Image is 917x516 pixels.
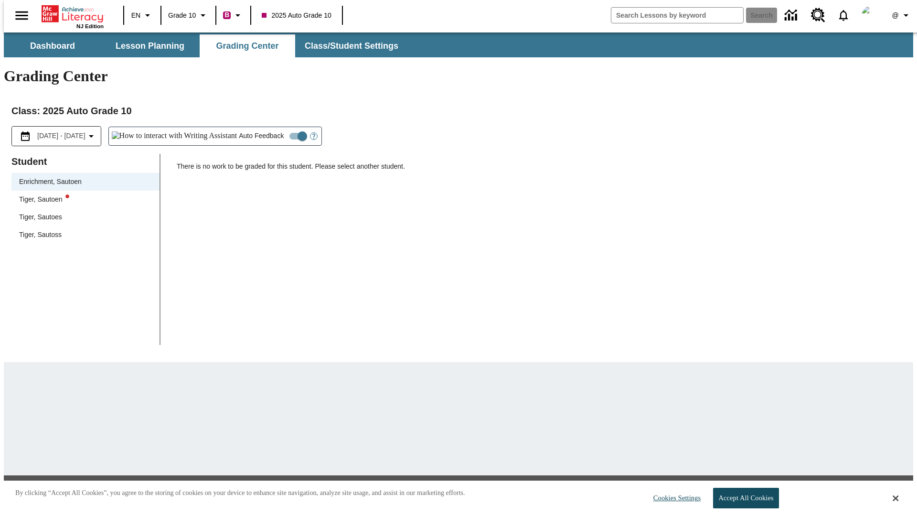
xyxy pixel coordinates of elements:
[168,11,196,21] span: Grade 10
[19,230,62,240] div: Tiger, Sautoss
[11,191,160,208] div: Tiger, Sautoenwriting assistant alert
[11,226,160,244] div: Tiger, Sautoss
[5,34,100,57] button: Dashboard
[164,7,213,24] button: Grade: Grade 10, Select a grade
[862,6,881,25] img: Avatar
[224,9,229,21] span: B
[4,67,913,85] h1: Grading Center
[102,34,198,57] button: Lesson Planning
[85,130,97,142] svg: Collapse Date Range Filter
[306,127,321,145] button: Open Help for Writing Assistant
[15,488,465,498] p: By clicking “Accept All Cookies”, you agree to the storing of cookies on your device to enhance s...
[37,131,85,141] span: [DATE] - [DATE]
[893,494,898,503] button: Close
[19,212,62,222] div: Tiger, Sautoes
[713,488,778,508] button: Accept All Cookies
[11,208,160,226] div: Tiger, Sautoes
[831,3,856,28] a: Notifications
[886,7,917,24] button: Profile/Settings
[4,32,913,57] div: SubNavbar
[305,41,398,52] span: Class/Student Settings
[239,131,284,141] span: Auto Feedback
[297,34,406,57] button: Class/Student Settings
[11,154,160,169] p: Student
[112,131,237,141] img: How to interact with Writing Assistant
[76,23,104,29] span: NJ Edition
[856,3,886,28] button: Select a new avatar
[892,11,898,21] span: @
[177,161,906,179] p: There is no work to be graded for this student. Please select another student.
[645,488,704,508] button: Cookies Settings
[11,173,160,191] div: Enrichment, Sautoen
[262,11,331,21] span: 2025 Auto Grade 10
[116,41,184,52] span: Lesson Planning
[611,8,743,23] input: search field
[16,130,97,142] button: Select the date range menu item
[19,194,69,204] div: Tiger, Sautoen
[65,194,69,198] svg: writing assistant alert
[779,2,805,29] a: Data Center
[30,41,75,52] span: Dashboard
[11,103,906,118] h2: Class : 2025 Auto Grade 10
[8,1,36,30] button: Open side menu
[42,4,104,23] a: Home
[19,177,82,187] div: Enrichment, Sautoen
[200,34,295,57] button: Grading Center
[131,11,140,21] span: EN
[219,7,247,24] button: Boost Class color is violet red. Change class color
[4,34,407,57] div: SubNavbar
[42,3,104,29] div: Home
[127,7,158,24] button: Language: EN, Select a language
[216,41,278,52] span: Grading Center
[805,2,831,28] a: Resource Center, Will open in new tab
